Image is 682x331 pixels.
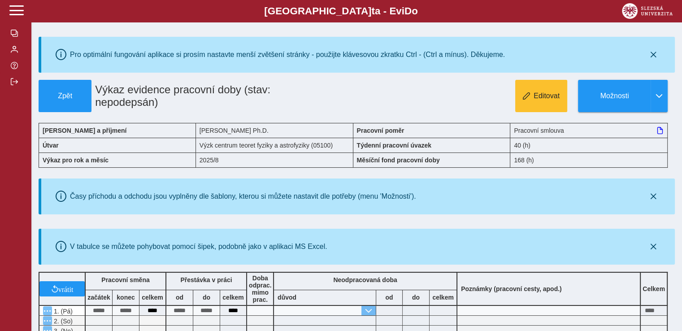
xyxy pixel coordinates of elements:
[193,294,220,301] b: do
[43,142,59,149] b: Útvar
[357,157,440,164] b: Měsíční fond pracovní doby
[430,294,456,301] b: celkem
[43,92,87,100] span: Zpět
[196,152,353,168] div: 2025/8
[586,92,643,100] span: Možnosti
[196,123,353,138] div: [PERSON_NAME] Ph.D.
[510,138,668,152] div: 40 (h)
[578,80,651,112] button: Možnosti
[357,127,404,134] b: Pracovní poměr
[534,92,560,100] span: Editovat
[70,243,327,251] div: V tabulce se můžete pohybovat pomocí šipek, podobně jako v aplikaci MS Excel.
[220,294,246,301] b: celkem
[39,80,91,112] button: Zpět
[86,294,112,301] b: začátek
[404,5,412,17] span: D
[139,294,165,301] b: celkem
[457,285,565,292] b: Poznámky (pracovní cesty, apod.)
[166,294,193,301] b: od
[43,316,52,325] button: Menu
[27,5,655,17] b: [GEOGRAPHIC_DATA] a - Evi
[333,276,397,283] b: Neodpracovaná doba
[101,276,149,283] b: Pracovní směna
[371,5,374,17] span: t
[39,281,85,296] button: vrátit
[643,285,665,292] b: Celkem
[180,276,232,283] b: Přestávka v práci
[376,294,402,301] b: od
[278,294,296,301] b: důvod
[357,142,432,149] b: Týdenní pracovní úvazek
[510,152,668,168] div: 168 (h)
[510,123,668,138] div: Pracovní smlouva
[622,3,673,19] img: logo_web_su.png
[515,80,567,112] button: Editovat
[91,80,304,112] h1: Výkaz evidence pracovní doby (stav: nepodepsán)
[52,308,73,315] span: 1. (Pá)
[43,306,52,315] button: Menu
[113,294,139,301] b: konec
[196,138,353,152] div: Výzk centrum teoret fyziky a astrofyziky (05100)
[70,192,416,200] div: Časy příchodu a odchodu jsou vyplněny dle šablony, kterou si můžete nastavit dle potřeby (menu 'M...
[249,274,272,303] b: Doba odprac. mimo prac.
[403,294,429,301] b: do
[52,318,73,325] span: 2. (So)
[412,5,418,17] span: o
[43,127,126,134] b: [PERSON_NAME] a příjmení
[43,157,109,164] b: Výkaz pro rok a měsíc
[58,285,74,292] span: vrátit
[70,51,505,59] div: Pro optimální fungování aplikace si prosím nastavte menší zvětšení stránky - použijte klávesovou ...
